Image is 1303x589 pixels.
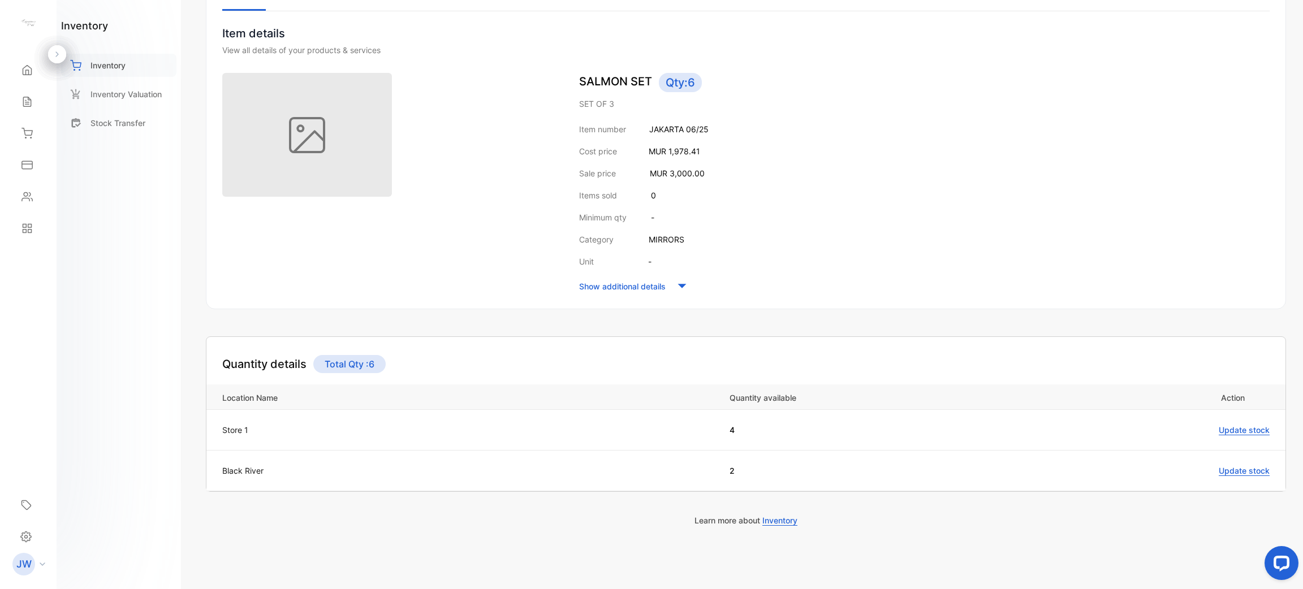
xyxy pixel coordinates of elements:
p: Location Name [222,390,718,404]
p: Item details [222,25,1270,42]
p: - [648,255,651,267]
p: Learn more about [206,514,1286,526]
span: Update stock [1219,466,1270,476]
p: Total Qty : 6 [313,355,386,373]
span: Update stock [1219,425,1270,435]
p: Unit [579,255,594,267]
p: Minimum qty [579,211,627,223]
p: Store 1 [222,424,248,436]
p: 2 [730,465,1022,477]
h1: inventory [61,18,108,33]
p: 4 [730,424,1022,436]
span: MUR 1,978.41 [649,146,700,156]
p: Category [579,233,614,245]
p: Stock Transfer [90,117,145,129]
a: Stock Transfer [61,111,176,135]
p: Action [1038,390,1245,404]
a: Inventory [61,54,176,77]
span: MUR 3,000.00 [650,168,705,178]
p: 0 [651,189,656,201]
iframe: LiveChat chat widget [1255,542,1303,589]
span: Qty: 6 [659,73,702,92]
p: Items sold [579,189,617,201]
h4: Quantity details [222,356,307,373]
p: SET OF 3 [579,98,1270,110]
p: Item number [579,123,626,135]
p: JAKARTA 06/25 [649,123,709,135]
p: MIRRORS [649,233,684,245]
p: Sale price [579,167,616,179]
p: Black River [222,465,264,477]
p: - [651,211,654,223]
div: View all details of your products & services [222,44,1270,56]
a: Inventory Valuation [61,83,176,106]
img: item [222,73,392,197]
p: Inventory [90,59,126,71]
p: Cost price [579,145,617,157]
p: Inventory Valuation [90,88,162,100]
p: JW [16,557,32,571]
p: Show additional details [579,280,666,292]
span: Inventory [762,516,797,526]
p: SALMON SET [579,73,1270,92]
img: logo [20,15,37,32]
p: Quantity available [730,390,1022,404]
